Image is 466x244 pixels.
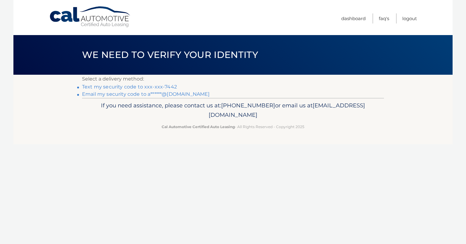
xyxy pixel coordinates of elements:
[86,124,380,130] p: - All Rights Reserved - Copyright 2025
[82,75,384,83] p: Select a delivery method:
[341,13,366,23] a: Dashboard
[221,102,275,109] span: [PHONE_NUMBER]
[379,13,389,23] a: FAQ's
[162,124,235,129] strong: Cal Automotive Certified Auto Leasing
[82,91,210,97] a: Email my security code to a******@[DOMAIN_NAME]
[49,6,131,28] a: Cal Automotive
[86,101,380,120] p: If you need assistance, please contact us at: or email us at
[82,49,258,60] span: We need to verify your identity
[82,84,177,90] a: Text my security code to xxx-xxx-7442
[402,13,417,23] a: Logout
